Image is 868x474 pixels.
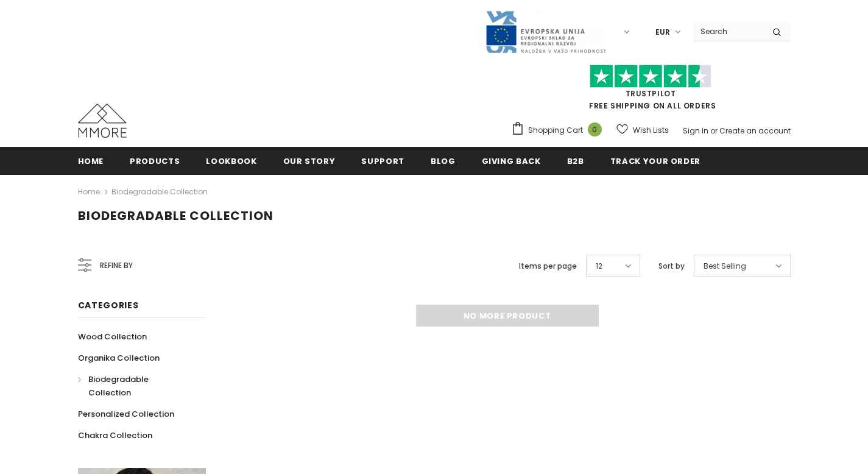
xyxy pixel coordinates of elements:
[78,299,139,311] span: Categories
[596,260,602,272] span: 12
[100,259,133,272] span: Refine by
[655,26,670,38] span: EUR
[485,10,607,54] img: Javni Razpis
[431,155,456,167] span: Blog
[482,147,541,174] a: Giving back
[78,147,104,174] a: Home
[78,331,147,342] span: Wood Collection
[78,104,127,138] img: MMORE Cases
[206,147,256,174] a: Lookbook
[616,119,669,141] a: Wish Lists
[78,430,152,441] span: Chakra Collection
[610,147,700,174] a: Track your order
[710,126,718,136] span: or
[78,369,192,403] a: Biodegradable Collection
[78,352,160,364] span: Organika Collection
[511,121,608,140] a: Shopping Cart 0
[78,207,273,224] span: Biodegradable Collection
[719,126,791,136] a: Create an account
[482,155,541,167] span: Giving back
[588,122,602,136] span: 0
[130,155,180,167] span: Products
[431,147,456,174] a: Blog
[78,403,174,425] a: Personalized Collection
[519,260,577,272] label: Items per page
[704,260,746,272] span: Best Selling
[693,23,763,40] input: Search Site
[567,147,584,174] a: B2B
[528,124,583,136] span: Shopping Cart
[485,26,607,37] a: Javni Razpis
[567,155,584,167] span: B2B
[78,326,147,347] a: Wood Collection
[683,126,708,136] a: Sign In
[511,70,791,111] span: FREE SHIPPING ON ALL ORDERS
[130,147,180,174] a: Products
[111,186,208,197] a: Biodegradable Collection
[361,147,404,174] a: support
[590,65,711,88] img: Trust Pilot Stars
[633,124,669,136] span: Wish Lists
[206,155,256,167] span: Lookbook
[78,347,160,369] a: Organika Collection
[658,260,685,272] label: Sort by
[610,155,700,167] span: Track your order
[78,425,152,446] a: Chakra Collection
[283,147,336,174] a: Our Story
[78,185,100,199] a: Home
[626,88,676,99] a: Trustpilot
[361,155,404,167] span: support
[88,373,149,398] span: Biodegradable Collection
[78,408,174,420] span: Personalized Collection
[78,155,104,167] span: Home
[283,155,336,167] span: Our Story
